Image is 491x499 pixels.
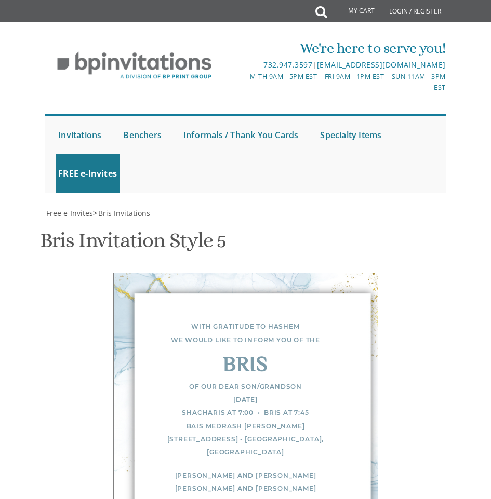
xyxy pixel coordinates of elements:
[121,116,164,154] a: Benchers
[98,208,150,218] span: Bris Invitations
[45,208,93,218] a: Free e-Invites
[246,38,446,59] div: We're here to serve you!
[97,208,150,218] a: Bris Invitations
[246,71,446,93] div: M-Th 9am - 5pm EST | Fri 9am - 1pm EST | Sun 11am - 3pm EST
[40,229,226,260] h1: Bris Invitation Style 5
[317,60,446,70] a: [EMAIL_ADDRESS][DOMAIN_NAME]
[93,208,150,218] span: >
[246,59,446,71] div: |
[263,60,312,70] a: 732.947.3597
[317,116,384,154] a: Specialty Items
[135,359,357,372] div: Bris
[135,380,357,458] div: Of our dear son/grandson [DATE] Shacharis at 7:00 • Bris at 7:45 Bais Medrash [PERSON_NAME] [STRE...
[56,154,120,193] a: FREE e-Invites
[45,44,223,87] img: BP Invitation Loft
[135,320,357,346] div: With gratitude to Hashem We would like to inform you of the
[56,116,104,154] a: Invitations
[326,1,382,22] a: My Cart
[181,116,301,154] a: Informals / Thank You Cards
[46,208,93,218] span: Free e-Invites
